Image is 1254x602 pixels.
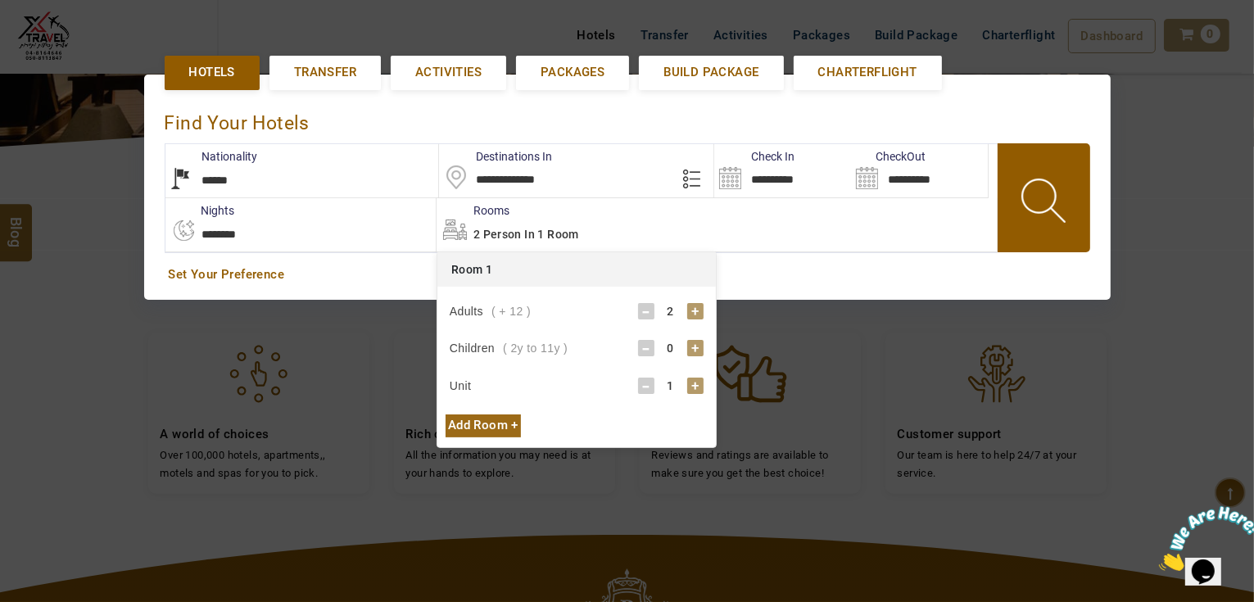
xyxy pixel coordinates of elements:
input: Search [714,144,851,197]
div: 0 [654,340,687,356]
span: Charterflight [818,64,917,81]
label: Rooms [437,202,509,219]
a: Transfer [269,56,381,89]
a: Build Package [639,56,783,89]
span: Room 1 [451,263,492,276]
label: nights [165,202,235,219]
label: Nationality [165,148,258,165]
div: Adults [450,303,531,319]
a: Activities [391,56,506,89]
label: Check In [714,148,795,165]
div: 2 [654,303,687,319]
div: 1 [654,378,687,394]
input: Search [851,144,988,197]
span: Packages [541,64,604,81]
div: - [638,303,654,319]
span: Build Package [663,64,758,81]
div: + [687,378,704,394]
img: Chat attention grabber [7,7,108,71]
div: Find Your Hotels [165,95,1090,143]
span: Hotels [189,64,235,81]
label: Destinations In [439,148,552,165]
a: Hotels [165,56,260,89]
div: - [638,378,654,394]
a: Packages [516,56,629,89]
span: ( + 12 ) [491,305,531,318]
span: 2 Person in 1 Room [473,228,579,241]
span: Transfer [294,64,356,81]
div: Add Room + [446,414,521,437]
div: Unit [450,378,480,394]
span: ( 2y to 11y ) [503,342,568,355]
div: Children [450,340,568,356]
div: + [687,340,704,356]
div: - [638,340,654,356]
a: Set Your Preference [169,266,1086,283]
div: + [687,303,704,319]
span: Activities [415,64,482,81]
iframe: chat widget [1152,500,1254,577]
a: Charterflight [794,56,942,89]
label: CheckOut [851,148,926,165]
